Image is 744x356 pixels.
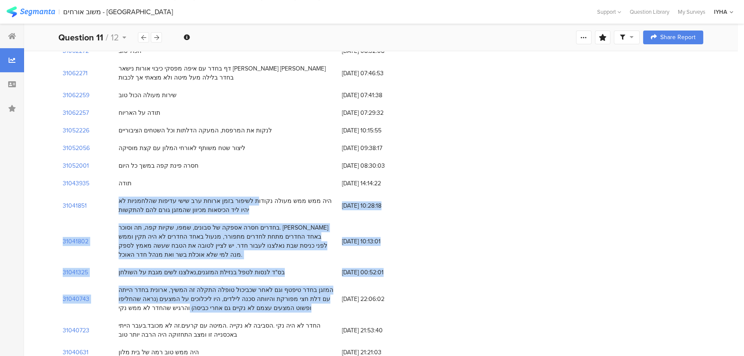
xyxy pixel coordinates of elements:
section: 31041325 [63,268,88,277]
span: [DATE] 14:14:22 [342,179,411,188]
div: היה ממש ממש מעולה נקודות לשיפור בזמן ארוחת ערב שישי עדיפות שהלחמניות לא יהיו ליד הכיסאות מכיוון ש... [119,196,333,215]
div: תודה על האריוח [119,108,160,117]
span: [DATE] 00:52:01 [342,268,411,277]
section: 31052001 [63,161,89,170]
div: בחדרים חסרה אספקה של סבונים, שמפו, שקיות קפה, תה וסוכר. [PERSON_NAME] באחד החדרים מתחת לחדרים מתפ... [119,223,333,259]
section: 31062259 [63,91,89,100]
div: תודה [119,179,131,188]
span: [DATE] 22:06:02 [342,295,411,304]
div: Support [597,5,621,18]
div: דף בחדר עם איפה מפסקי כיבוי אורות נישאר [PERSON_NAME] [PERSON_NAME] בחדר בלילה מעל מיטה ולא מצאתי... [119,64,333,82]
div: החדר לא היה נקי .הסביבה לא נקייה .המיטה עם קרעים.זה לא מכובד.בעבר הייתי באכסנייה זו ומצב התחזוקה ... [119,321,333,339]
div: לנקות את המרפסת, המעקה הדלתות וכל השטחים הציבוריים [119,126,272,135]
span: [DATE] 08:30:03 [342,161,411,170]
div: המזגן בחדר טיפטף וגם לאחר שכביכול טופלה התקלה זה המשיך, ארונית בחדר הייתה עם דלת חצי מפורקת והיוו... [119,285,333,313]
a: My Surveys [674,8,710,16]
div: IYHA [714,8,727,16]
a: Question Library [625,8,674,16]
span: [DATE] 09:38:17 [342,144,411,153]
span: [DATE] 10:15:55 [342,126,411,135]
section: 31040723 [63,326,89,335]
span: [DATE] 10:13:01 [342,237,411,246]
div: משוב אורחים - [GEOGRAPHIC_DATA] [63,8,173,16]
span: 12 [111,31,119,44]
div: ליצור שטח משותף לאורחי המלון עם קצת מוסיקה [119,144,245,153]
span: [DATE] 07:41:38 [342,91,411,100]
section: 31041802 [63,237,88,246]
section: 31052226 [63,126,89,135]
section: 31062271 [63,69,88,78]
img: segmanta logo [6,6,55,17]
span: [DATE] 07:46:53 [342,69,411,78]
span: [DATE] 10:28:18 [342,201,411,210]
section: 31062257 [63,108,89,117]
div: שירות מעולה הכול טוב [119,91,177,100]
section: 31041851 [63,201,87,210]
span: Share Report [660,34,695,40]
span: [DATE] 07:29:32 [342,108,411,117]
section: 31043935 [63,179,89,188]
div: בס"ד לנסות לטפל בנזילת המזגנים,נאלצנו לשים מגבת על השולחן [119,268,285,277]
section: 31052056 [63,144,90,153]
div: | [58,7,60,17]
section: 31040743 [63,295,89,304]
span: [DATE] 21:53:40 [342,326,411,335]
div: חסרה פינת קפה במשך כל היום [119,161,198,170]
span: / [106,31,108,44]
b: Question 11 [58,31,103,44]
